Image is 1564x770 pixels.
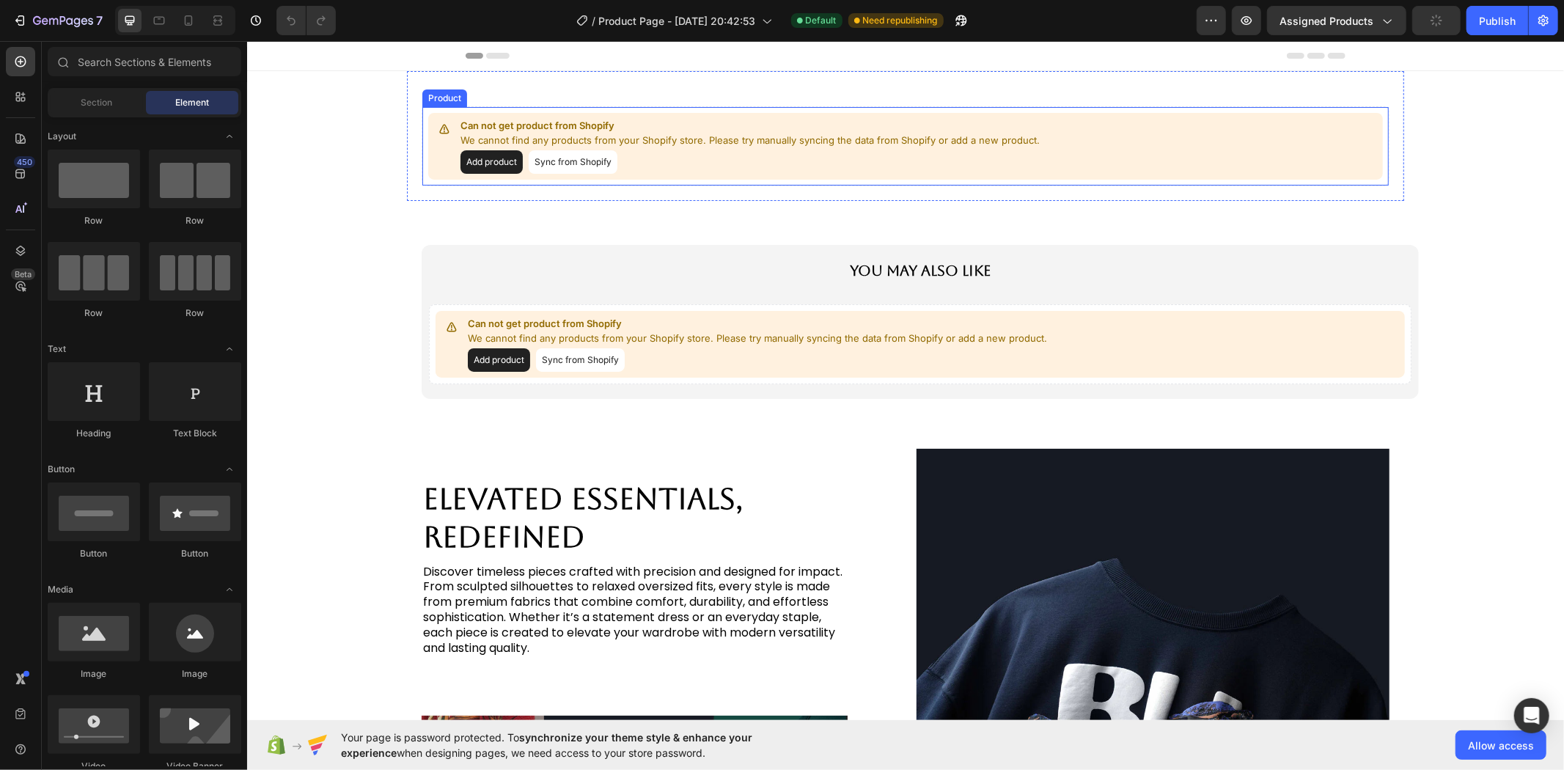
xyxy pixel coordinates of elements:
[806,14,837,27] span: Default
[1514,698,1549,733] div: Open Intercom Messenger
[48,427,140,440] div: Heading
[48,47,241,76] input: Search Sections & Elements
[1479,13,1516,29] div: Publish
[341,731,752,759] span: synchronize your theme style & enhance your experience
[341,730,809,760] span: Your page is password protected. To when designing pages, we need access to your store password.
[48,667,140,681] div: Image
[48,307,140,320] div: Row
[149,427,241,440] div: Text Block
[218,337,241,361] span: Toggle open
[247,41,1564,720] iframe: Design area
[221,307,283,331] button: Add product
[48,463,75,476] span: Button
[289,307,378,331] button: Sync from Shopify
[96,12,103,29] p: 7
[276,6,336,35] div: Undo/Redo
[149,307,241,320] div: Row
[218,125,241,148] span: Toggle open
[599,13,756,29] span: Product Page - [DATE] 20:42:53
[11,268,35,280] div: Beta
[1455,730,1546,760] button: Allow access
[1280,13,1373,29] span: Assigned Products
[1466,6,1528,35] button: Publish
[183,220,1163,239] p: You May Also Like
[218,578,241,601] span: Toggle open
[218,458,241,481] span: Toggle open
[221,290,800,305] p: We cannot find any products from your Shopify store. Please try manually syncing the data from Sh...
[48,547,140,560] div: Button
[14,156,35,168] div: 450
[592,13,596,29] span: /
[1468,738,1534,753] span: Allow access
[149,667,241,681] div: Image
[176,524,599,615] p: Discover timeless pieces crafted with precision and designed for impact. From sculpted silhouette...
[6,6,109,35] button: 7
[175,96,209,109] span: Element
[149,214,241,227] div: Row
[48,214,140,227] div: Row
[1267,6,1406,35] button: Assigned Products
[81,96,113,109] span: Section
[175,437,601,516] h2: Elevated Essentials, Redefined
[48,583,73,596] span: Media
[149,547,241,560] div: Button
[48,342,66,356] span: Text
[863,14,938,27] span: Need republishing
[221,276,800,290] p: Can not get product from Shopify
[282,109,370,133] button: Sync from Shopify
[48,130,76,143] span: Layout
[178,51,217,64] div: Product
